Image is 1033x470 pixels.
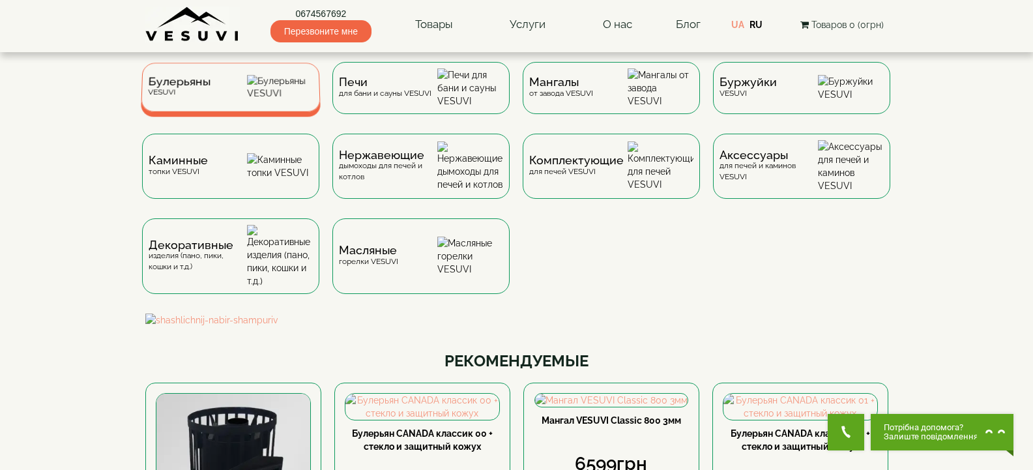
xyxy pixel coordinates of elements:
span: Товаров 0 (0грн) [811,20,884,30]
div: для бани и сауны VESUVI [339,77,431,98]
div: изделия (пано, пики, кошки и т.д.) [149,240,247,272]
img: Булерьян CANADA классик 01 + стекло и защитный кожух [723,394,877,420]
a: RU [749,20,763,30]
div: дымоходы для печей и котлов [339,150,437,183]
span: Аксессуары [720,150,818,160]
a: Мангал VESUVI Classic 800 3мм [542,415,681,426]
a: UA [731,20,744,30]
button: Get Call button [828,414,864,450]
span: Перезвоните мне [270,20,371,42]
span: Печи [339,77,431,87]
div: для печей и каминов VESUVI [720,150,818,183]
span: Каминные [149,155,208,166]
a: Блог [676,18,701,31]
img: Завод VESUVI [145,7,240,42]
img: shashlichnij-nabir-shampuriv [145,314,888,327]
div: топки VESUVI [149,155,208,177]
a: Булерьян CANADA классик 00 + стекло и защитный кожух [352,428,493,452]
a: О нас [590,10,645,40]
button: Chat button [871,414,1013,450]
a: Декоративныеизделия (пано, пики, кошки и т.д.) Декоративные изделия (пано, пики, кошки и т.д.) [136,218,326,314]
div: VESUVI [720,77,777,98]
span: Декоративные [149,240,247,250]
a: Каминныетопки VESUVI Каминные топки VESUVI [136,134,326,218]
a: Аксессуарыдля печей и каминов VESUVI Аксессуары для печей и каминов VESUVI [706,134,897,218]
img: Комплектующие для печей VESUVI [628,141,693,191]
img: Булерьян CANADA классик 00 + стекло и защитный кожух [345,394,499,420]
img: Печи для бани и сауны VESUVI [437,68,503,108]
img: Нержавеющие дымоходы для печей и котлов [437,141,503,191]
a: Масляныегорелки VESUVI Масляные горелки VESUVI [326,218,516,314]
a: Услуги [497,10,559,40]
a: Мангалыот завода VESUVI Мангалы от завода VESUVI [516,62,706,134]
img: Каминные топки VESUVI [247,153,313,179]
a: БуржуйкиVESUVI Буржуйки VESUVI [706,62,897,134]
a: Печидля бани и сауны VESUVI Печи для бани и сауны VESUVI [326,62,516,134]
span: Нержавеющие [339,150,437,160]
a: 0674567692 [270,7,371,20]
span: Масляные [339,245,398,256]
img: Мангал VESUVI Classic 800 3мм [535,394,688,407]
div: VESUVI [147,77,210,97]
span: Залиште повідомлення [884,432,978,441]
span: Буржуйки [720,77,777,87]
img: Булерьяны VESUVI [247,75,313,100]
span: Комплектующие [529,155,624,166]
img: Аксессуары для печей и каминов VESUVI [818,140,884,192]
div: для печей VESUVI [529,155,624,177]
img: Буржуйки VESUVI [818,75,884,101]
a: Булерьян CANADA классик 01 + стекло и защитный кожух [731,428,870,452]
span: Булерьяны [148,77,211,87]
img: Декоративные изделия (пано, пики, кошки и т.д.) [247,225,313,287]
span: Мангалы [529,77,593,87]
button: Товаров 0 (0грн) [796,18,888,32]
a: Товары [402,10,466,40]
div: горелки VESUVI [339,245,398,267]
span: Потрібна допомога? [884,423,978,432]
a: БулерьяныVESUVI Булерьяны VESUVI [136,62,326,134]
img: Мангалы от завода VESUVI [628,68,693,108]
img: Масляные горелки VESUVI [437,237,503,276]
div: от завода VESUVI [529,77,593,98]
a: Нержавеющиедымоходы для печей и котлов Нержавеющие дымоходы для печей и котлов [326,134,516,218]
a: Комплектующиедля печей VESUVI Комплектующие для печей VESUVI [516,134,706,218]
